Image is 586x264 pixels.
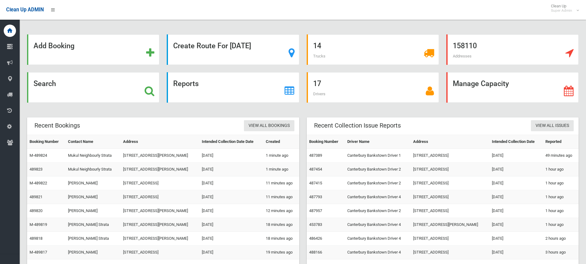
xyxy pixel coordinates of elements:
td: Canterbury Bankstown Driver 4 [345,246,411,259]
th: Address [121,135,199,149]
span: Clean Up [548,4,578,13]
header: Recent Collection Issue Reports [307,120,408,132]
strong: Create Route For [DATE] [173,41,251,50]
td: Mukul Neighbourly Strata [66,149,120,163]
td: Mukul Neighbourly Strata [66,163,120,176]
td: [DATE] [489,246,543,259]
td: [STREET_ADDRESS][PERSON_NAME] [121,163,199,176]
td: [STREET_ADDRESS][PERSON_NAME] [121,149,199,163]
td: [PERSON_NAME] Strata [66,232,120,246]
a: View All Issues [531,120,574,132]
th: Intended Collection Date [489,135,543,149]
a: M-489822 [30,181,47,185]
td: [STREET_ADDRESS] [121,190,199,204]
th: Driver Name [345,135,411,149]
td: 11 minutes ago [263,176,299,190]
td: [STREET_ADDRESS] [411,163,489,176]
td: Canterbury Bankstown Driver 2 [345,204,411,218]
td: [STREET_ADDRESS][PERSON_NAME] [411,218,489,232]
td: [DATE] [199,190,263,204]
a: M-489819 [30,222,47,227]
a: 487454 [309,167,322,171]
a: 487415 [309,181,322,185]
td: [STREET_ADDRESS] [411,204,489,218]
a: View All Bookings [244,120,294,132]
td: 12 minutes ago [263,204,299,218]
td: Canterbury Bankstown Driver 4 [345,218,411,232]
td: Canterbury Bankstown Driver 2 [345,163,411,176]
a: Add Booking [27,34,159,65]
td: 1 minute ago [263,163,299,176]
td: [DATE] [489,149,543,163]
strong: Manage Capacity [453,79,509,88]
header: Recent Bookings [27,120,87,132]
td: [PERSON_NAME] [66,176,120,190]
a: Manage Capacity [446,72,579,103]
td: [STREET_ADDRESS] [411,232,489,246]
th: Created [263,135,299,149]
span: Drivers [313,92,325,96]
td: [DATE] [199,218,263,232]
strong: 17 [313,79,321,88]
td: [PERSON_NAME] [66,204,120,218]
a: Search [27,72,159,103]
td: [DATE] [489,204,543,218]
td: [DATE] [199,232,263,246]
td: 18 minutes ago [263,218,299,232]
td: Canterbury Bankstown Driver 4 [345,232,411,246]
td: 3 hours ago [543,246,579,259]
td: [DATE] [489,218,543,232]
td: 1 hour ago [543,190,579,204]
a: M-489817 [30,250,47,254]
a: Reports [167,72,299,103]
a: 453783 [309,222,322,227]
td: [PERSON_NAME] [66,190,120,204]
td: [DATE] [489,176,543,190]
td: 1 hour ago [543,204,579,218]
strong: Reports [173,79,199,88]
td: [STREET_ADDRESS][PERSON_NAME] [121,204,199,218]
td: Canterbury Bankstown Driver 4 [345,190,411,204]
td: 49 minutes ago [543,149,579,163]
td: 1 hour ago [543,218,579,232]
td: [DATE] [199,163,263,176]
td: Canterbury Bankstown Driver 1 [345,149,411,163]
td: [STREET_ADDRESS] [121,176,199,190]
td: [PERSON_NAME] Strata [66,218,120,232]
strong: 14 [313,41,321,50]
a: 489820 [30,208,42,213]
td: [STREET_ADDRESS] [411,176,489,190]
td: 19 minutes ago [263,246,299,259]
td: [STREET_ADDRESS] [121,246,199,259]
td: [STREET_ADDRESS] [411,149,489,163]
td: [STREET_ADDRESS][PERSON_NAME] [121,232,199,246]
span: Clean Up ADMIN [6,7,44,13]
td: [DATE] [199,176,263,190]
th: Contact Name [66,135,120,149]
td: 18 minutes ago [263,232,299,246]
td: 1 minute ago [263,149,299,163]
td: [DATE] [199,149,263,163]
td: [PERSON_NAME] [66,246,120,259]
span: Addresses [453,54,472,58]
th: Address [411,135,489,149]
td: 1 hour ago [543,176,579,190]
a: 158110 Addresses [446,34,579,65]
th: Booking Number [27,135,66,149]
a: M-489824 [30,153,47,158]
td: 11 minutes ago [263,190,299,204]
td: [DATE] [199,246,263,259]
td: [DATE] [199,204,263,218]
th: Reported [543,135,579,149]
td: [STREET_ADDRESS] [411,190,489,204]
td: [DATE] [489,190,543,204]
td: [STREET_ADDRESS] [411,246,489,259]
a: 489821 [30,195,42,199]
td: [STREET_ADDRESS][PERSON_NAME] [121,218,199,232]
a: 487389 [309,153,322,158]
span: Trucks [313,54,325,58]
th: Booking Number [307,135,345,149]
a: 486426 [309,236,322,241]
td: 2 hours ago [543,232,579,246]
strong: Search [34,79,56,88]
